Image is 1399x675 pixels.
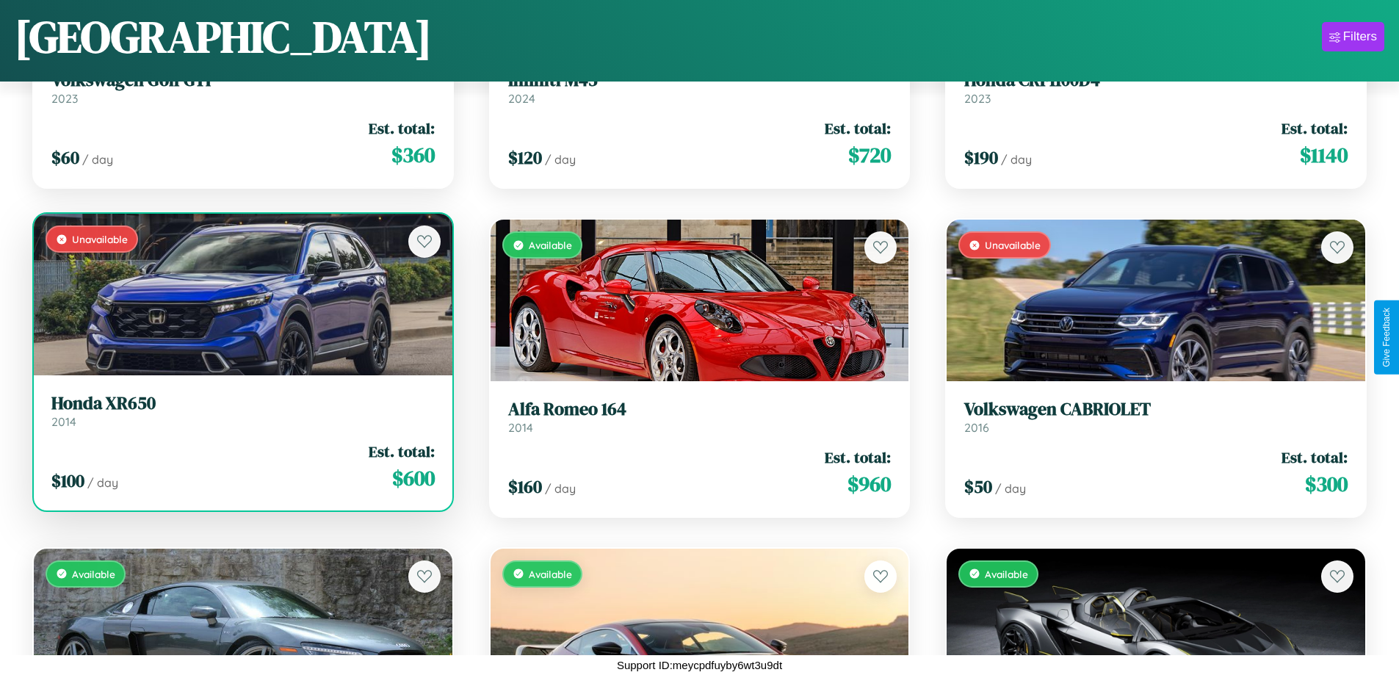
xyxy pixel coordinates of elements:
button: Filters [1322,22,1384,51]
h3: Honda XR650 [51,393,435,414]
span: / day [545,152,576,167]
a: Volkswagen Golf GTI2023 [51,70,435,106]
span: Unavailable [72,233,128,245]
span: $ 160 [508,474,542,499]
span: $ 600 [392,463,435,493]
span: $ 1140 [1300,140,1348,170]
span: $ 100 [51,469,84,493]
h3: Alfa Romeo 164 [508,399,892,420]
a: Honda XR6502014 [51,393,435,429]
a: Volkswagen CABRIOLET2016 [964,399,1348,435]
span: $ 300 [1305,469,1348,499]
h1: [GEOGRAPHIC_DATA] [15,7,432,67]
span: 2016 [964,420,989,435]
span: / day [995,481,1026,496]
span: Available [985,568,1028,580]
span: Est. total: [1281,447,1348,468]
span: / day [1001,152,1032,167]
span: Available [72,568,115,580]
span: Est. total: [825,447,891,468]
span: 2014 [508,420,533,435]
a: Infiniti M452024 [508,70,892,106]
span: Est. total: [369,118,435,139]
span: $ 720 [848,140,891,170]
span: Available [529,568,572,580]
span: 2024 [508,91,535,106]
div: Give Feedback [1381,308,1392,367]
span: Unavailable [985,239,1041,251]
div: Filters [1343,29,1377,44]
span: Available [529,239,572,251]
span: $ 190 [964,145,998,170]
a: Honda CRF1100D42023 [964,70,1348,106]
span: $ 60 [51,145,79,170]
span: / day [82,152,113,167]
span: Est. total: [825,118,891,139]
span: 2023 [51,91,78,106]
span: $ 120 [508,145,542,170]
a: Alfa Romeo 1642014 [508,399,892,435]
span: 2023 [964,91,991,106]
h3: Volkswagen CABRIOLET [964,399,1348,420]
p: Support ID: meycpdfuyby6wt3u9dt [617,655,782,675]
span: 2014 [51,414,76,429]
span: / day [87,475,118,490]
span: $ 360 [391,140,435,170]
span: Est. total: [1281,118,1348,139]
span: $ 50 [964,474,992,499]
span: Est. total: [369,441,435,462]
span: $ 960 [847,469,891,499]
span: / day [545,481,576,496]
